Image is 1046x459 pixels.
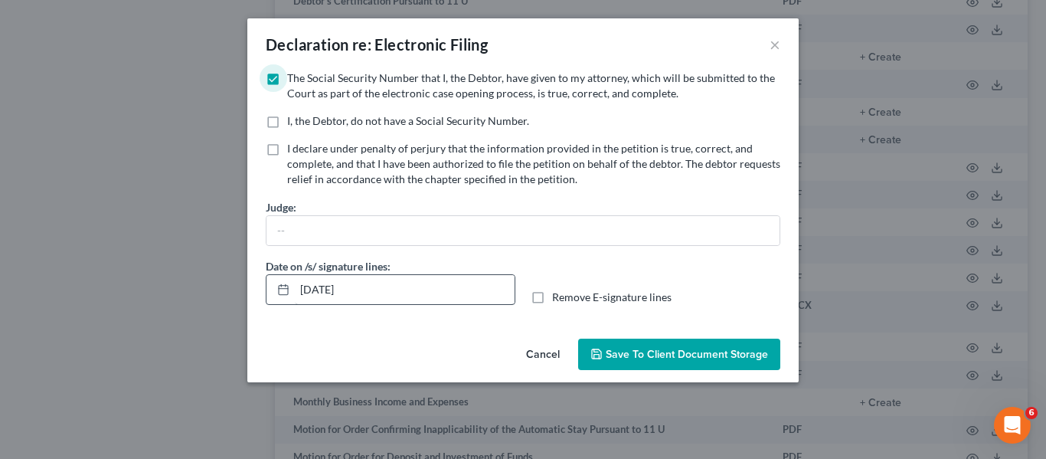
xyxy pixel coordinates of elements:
[514,340,572,371] button: Cancel
[295,275,515,304] input: MM/DD/YYYY
[770,35,780,54] button: ×
[994,407,1031,444] iframe: Intercom live chat
[1025,407,1038,419] span: 6
[606,348,768,361] span: Save to Client Document Storage
[578,339,780,371] button: Save to Client Document Storage
[287,114,529,127] span: I, the Debtor, do not have a Social Security Number.
[266,199,296,215] label: Judge:
[266,258,391,274] label: Date on /s/ signature lines:
[266,216,780,245] input: --
[287,142,780,185] span: I declare under penalty of perjury that the information provided in the petition is true, correct...
[287,71,775,100] span: The Social Security Number that I, the Debtor, have given to my attorney, which will be submitted...
[552,290,672,303] span: Remove E-signature lines
[266,34,488,55] div: Declaration re: Electronic Filing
